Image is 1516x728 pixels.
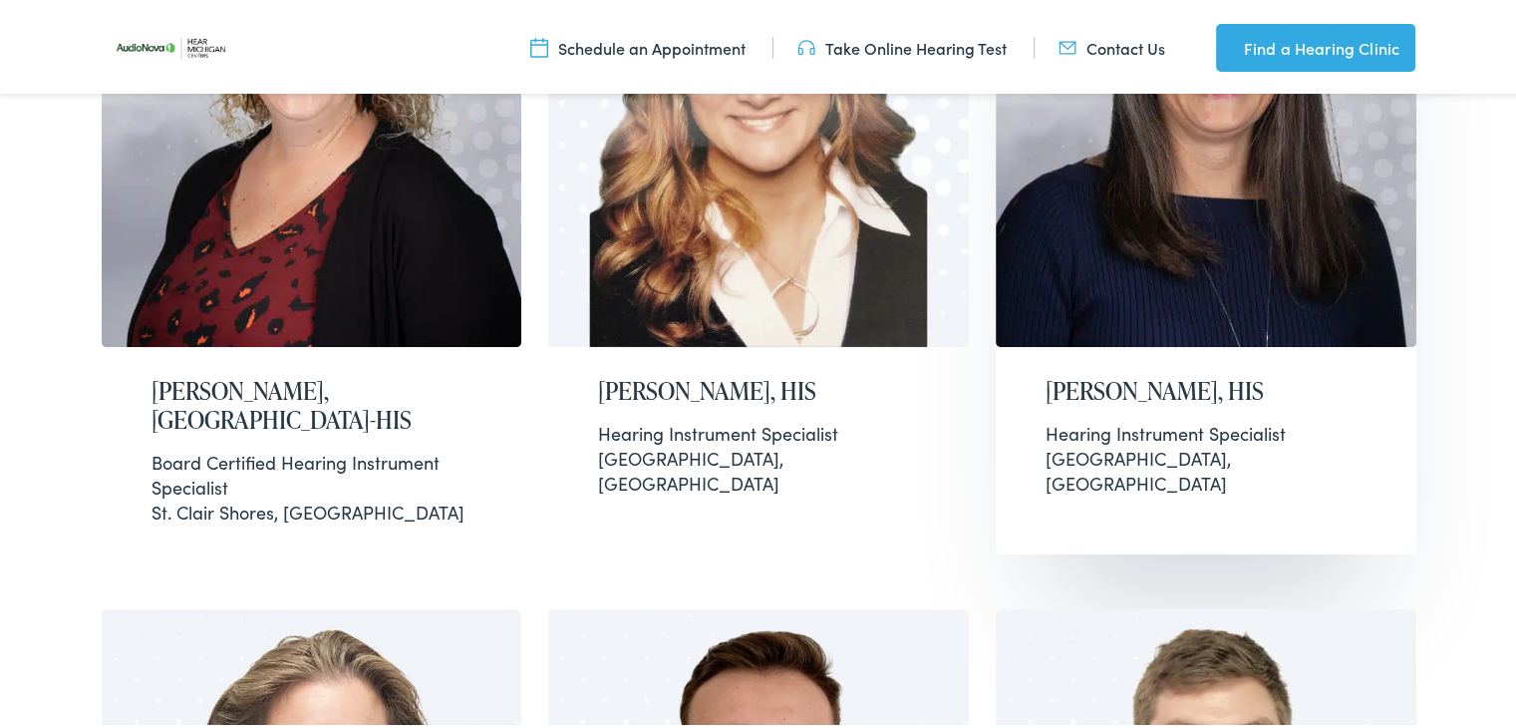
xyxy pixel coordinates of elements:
[797,33,815,55] img: utility icon
[1059,33,1076,55] img: utility icon
[1216,32,1234,56] img: utility icon
[598,417,919,493] div: [GEOGRAPHIC_DATA], [GEOGRAPHIC_DATA]
[598,417,919,442] div: Hearing Instrument Specialist
[1046,417,1366,442] div: Hearing Instrument Specialist
[1216,20,1415,68] a: Find a Hearing Clinic
[797,33,1007,55] a: Take Online Hearing Test
[152,373,472,431] h2: [PERSON_NAME], [GEOGRAPHIC_DATA]-HIS
[1046,373,1366,402] h2: [PERSON_NAME], HIS
[152,446,472,522] div: St. Clair Shores, [GEOGRAPHIC_DATA]
[1046,417,1366,493] div: [GEOGRAPHIC_DATA], [GEOGRAPHIC_DATA]
[152,446,472,496] div: Board Certified Hearing Instrument Specialist
[530,33,548,55] img: utility icon
[530,33,746,55] a: Schedule an Appointment
[598,373,919,402] h2: [PERSON_NAME], HIS
[1059,33,1165,55] a: Contact Us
